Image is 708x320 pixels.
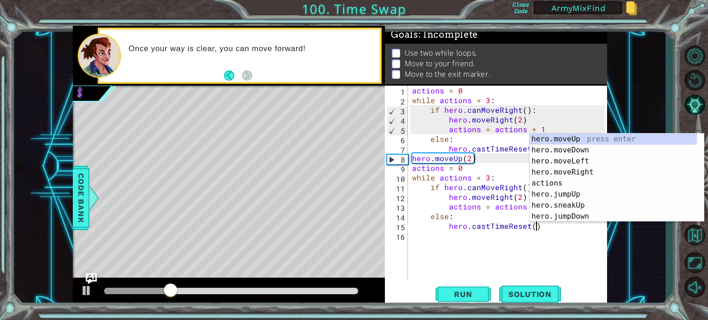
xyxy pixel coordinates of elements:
[387,213,408,222] div: 14
[387,174,408,184] div: 10
[499,283,561,305] button: Solution
[387,184,408,193] div: 11
[681,45,708,67] button: Level Options
[73,85,88,100] img: Image for 609c3b9b03c80500454be2ee
[387,232,408,242] div: 16
[387,116,408,126] div: 4
[77,282,96,301] button: Ctrl + P: Play
[86,273,97,284] button: Ask AI
[242,70,252,81] button: Next
[387,126,408,135] div: 5
[387,155,408,164] div: 8
[499,290,561,299] span: Solution
[681,220,708,250] a: Back to Map
[445,290,481,299] span: Run
[74,169,88,226] span: Code Bank
[129,44,374,54] p: Once your way is clear, you can move forward!
[387,135,408,145] div: 6
[681,221,708,248] button: Back to Map
[681,70,708,91] button: Restart Level
[405,48,478,58] p: Use two while loops.
[387,222,408,232] div: 15
[391,29,478,41] span: Goals
[387,145,408,155] div: 7
[387,193,408,203] div: 12
[436,283,491,305] button: Shift+Enter: Run current code.
[387,87,408,97] div: 1
[387,106,408,116] div: 3
[681,252,708,273] button: Maximize Browser
[681,276,708,298] button: Unmute
[224,70,242,81] button: Back
[387,164,408,174] div: 9
[387,203,408,213] div: 13
[511,1,530,14] label: Class Code
[626,1,637,15] img: Copy class code
[681,94,708,116] button: AI Hint
[405,58,476,69] p: Move to your friend.
[387,97,408,106] div: 2
[419,29,478,40] span: : Incomplete
[405,69,490,79] p: Move to the exit marker.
